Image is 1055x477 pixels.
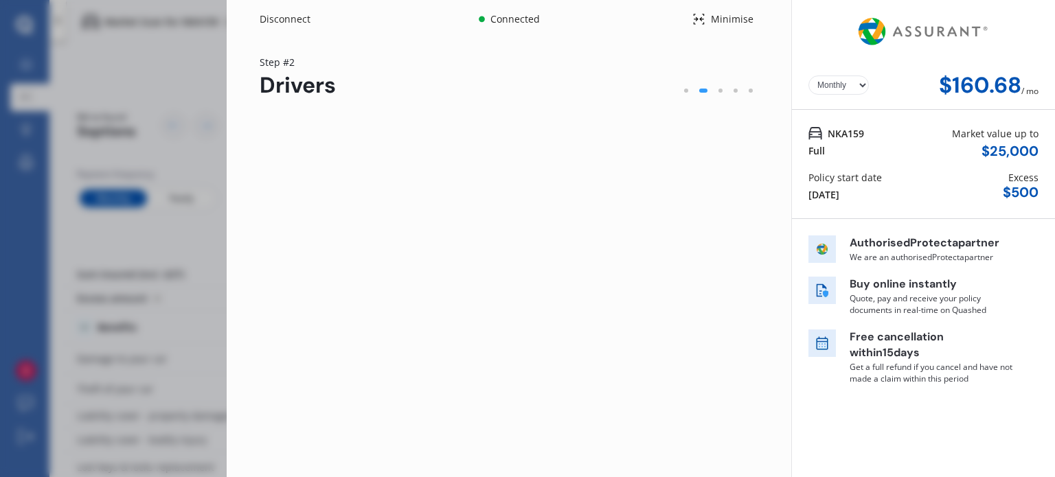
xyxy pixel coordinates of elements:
[260,73,336,98] div: Drivers
[808,329,836,357] img: free cancel icon
[982,143,1039,159] div: $ 25,000
[705,12,758,26] div: Minimise
[1021,73,1039,98] div: / mo
[850,329,1014,361] p: Free cancellation within 15 days
[808,187,839,202] div: [DATE]
[808,277,836,304] img: buy online icon
[808,235,836,263] img: insurer icon
[488,12,542,26] div: Connected
[260,55,336,69] div: Step # 2
[952,126,1039,141] div: Market value up to
[1003,185,1039,200] div: $ 500
[854,5,992,58] img: Assurant.png
[939,73,1021,98] div: $160.68
[828,126,864,141] span: NKA159
[1008,170,1039,185] div: Excess
[808,143,825,158] div: Full
[850,235,1014,251] p: Authorised Protecta partner
[808,170,882,185] div: Policy start date
[850,277,1014,292] p: Buy online instantly
[850,361,1014,384] p: Get a full refund if you cancel and have not made a claim within this period
[260,12,326,26] div: Disconnect
[850,292,1014,316] p: Quote, pay and receive your policy documents in real-time on Quashed
[850,251,1014,263] p: We are an authorised Protecta partner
